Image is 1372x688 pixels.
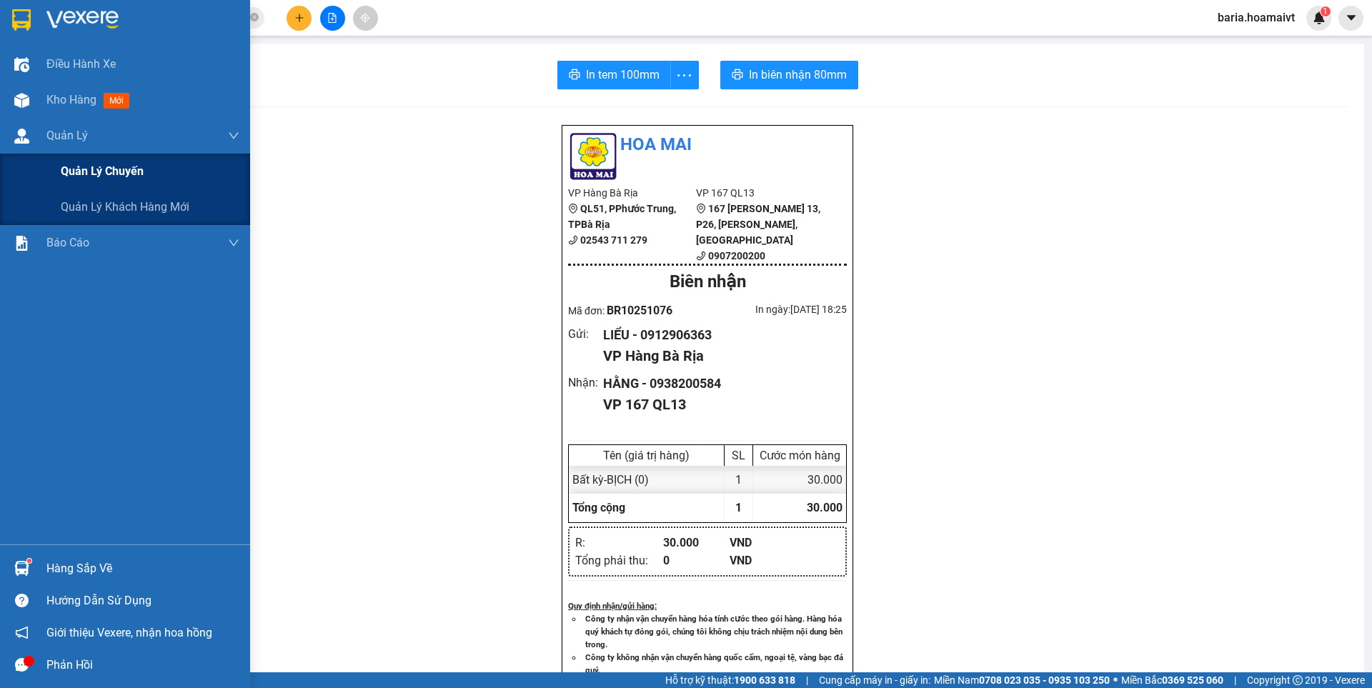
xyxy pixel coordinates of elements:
img: logo.jpg [568,131,618,181]
span: phone [696,251,706,261]
span: copyright [1293,675,1303,685]
div: Tên (giá trị hàng) [572,449,720,462]
div: VND [730,534,796,552]
button: printerIn tem 100mm [557,61,671,89]
span: down [228,130,239,141]
div: LIỂU - 0912906363 [603,325,835,345]
span: ⚪️ [1113,677,1118,683]
span: | [1234,672,1236,688]
span: plus [294,13,304,23]
button: aim [353,6,378,31]
span: Quản lý khách hàng mới [61,198,189,216]
span: 1 [1323,6,1328,16]
div: Tổng phải thu : [575,552,663,569]
button: more [670,61,699,89]
span: 1 [735,501,742,514]
span: Bất kỳ - BỊCH (0) [572,473,649,487]
span: close-circle [250,13,259,21]
li: VP Hàng Bà Rịa [568,185,696,201]
li: VP 167 QL13 [696,185,824,201]
span: Quản lý chuyến [61,162,144,180]
div: Hàng sắp về [46,558,239,579]
div: VND [730,552,796,569]
span: down [228,237,239,249]
span: In tem 100mm [586,66,660,84]
button: file-add [320,6,345,31]
div: SL [728,449,749,462]
div: In ngày: [DATE] 18:25 [707,301,847,317]
strong: 0708 023 035 - 0935 103 250 [979,674,1110,686]
strong: 0369 525 060 [1162,674,1223,686]
div: 0 [663,552,730,569]
sup: 1 [1321,6,1331,16]
span: Báo cáo [46,234,89,251]
span: notification [15,626,29,639]
b: 167 [PERSON_NAME] 13, P26, [PERSON_NAME], [GEOGRAPHIC_DATA] [696,203,820,246]
div: Quy định nhận/gửi hàng : [568,599,847,612]
img: icon-new-feature [1313,11,1326,24]
li: Hoa Mai [568,131,847,159]
img: warehouse-icon [14,561,29,576]
button: plus [287,6,312,31]
strong: Công ty nhận vận chuyển hàng hóa tính cước theo gói hàng. Hàng hóa quý khách tự đóng gói, chúng t... [585,614,842,649]
span: baria.hoamaivt [1206,9,1306,26]
img: warehouse-icon [14,93,29,108]
span: Điều hành xe [46,55,116,73]
span: file-add [327,13,337,23]
span: aim [360,13,370,23]
span: environment [696,204,706,214]
div: R : [575,534,663,552]
img: logo-vxr [12,9,31,31]
span: question-circle [15,594,29,607]
span: Cung cấp máy in - giấy in: [819,672,930,688]
div: 1 [725,466,753,494]
span: printer [569,69,580,82]
div: Mã đơn: [568,301,707,319]
b: QL51, PPhước Trung, TPBà Rịa [568,203,676,230]
span: message [15,658,29,672]
div: Gửi : [568,325,603,343]
div: Cước món hàng [757,449,842,462]
img: solution-icon [14,236,29,251]
span: Kho hàng [46,93,96,106]
span: Tổng cộng [572,501,625,514]
div: HẰNG - 0938200584 [603,374,835,394]
span: phone [568,235,578,245]
span: Miền Nam [934,672,1110,688]
span: environment [568,204,578,214]
strong: 1900 633 818 [734,674,795,686]
span: 30.000 [807,501,842,514]
span: printer [732,69,743,82]
button: caret-down [1338,6,1363,31]
div: Hướng dẫn sử dụng [46,590,239,612]
span: close-circle [250,11,259,25]
span: more [671,66,698,84]
span: caret-down [1345,11,1358,24]
span: mới [104,93,129,109]
div: 30.000 [753,466,846,494]
b: 02543 711 279 [580,234,647,246]
span: In biên nhận 80mm [749,66,847,84]
div: VP Hàng Bà Rịa [603,345,835,367]
img: warehouse-icon [14,129,29,144]
strong: Công ty không nhận vận chuyển hàng quốc cấm, ngoại tệ, vàng bạc đá quý. [585,652,843,675]
div: Phản hồi [46,654,239,676]
span: Hỗ trợ kỹ thuật: [665,672,795,688]
img: warehouse-icon [14,57,29,72]
span: Miền Bắc [1121,672,1223,688]
button: printerIn biên nhận 80mm [720,61,858,89]
span: | [806,672,808,688]
sup: 1 [27,559,31,563]
span: Quản Lý [46,126,88,144]
span: Giới thiệu Vexere, nhận hoa hồng [46,624,212,642]
div: Nhận : [568,374,603,392]
div: Biên nhận [568,269,847,296]
div: VP 167 QL13 [603,394,835,416]
b: 0907200200 [708,250,765,261]
div: 30.000 [663,534,730,552]
span: BR10251076 [607,304,672,317]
